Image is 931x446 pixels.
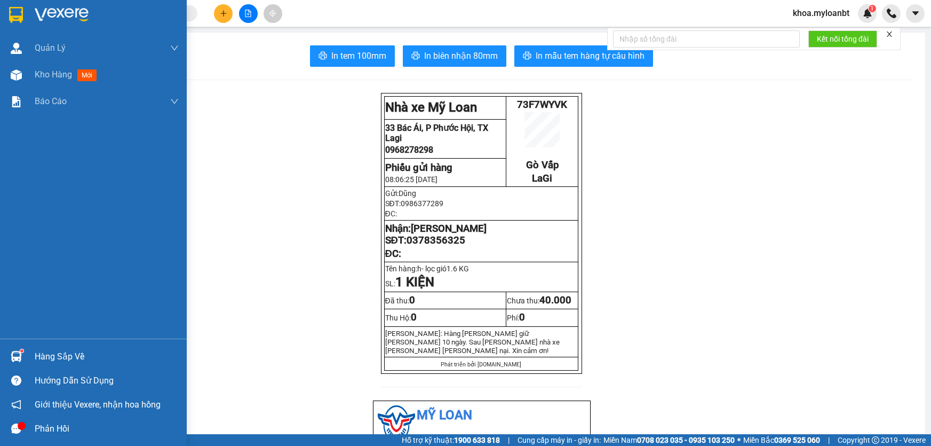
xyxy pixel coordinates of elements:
[385,162,452,174] strong: Phiếu gửi hàng
[264,4,282,23] button: aim
[454,436,500,444] strong: 1900 633 818
[239,4,258,23] button: file-add
[385,123,488,143] span: 33 Bác Ái, P Phước Hội, TX Lagi
[870,5,874,12] span: 1
[385,175,437,184] span: 08:06:25 [DATE]
[886,30,893,38] span: close
[384,292,506,309] td: Đã thu:
[872,436,879,444] span: copyright
[774,436,820,444] strong: 0369 525 060
[20,349,23,353] sup: 1
[637,436,735,444] strong: 0708 023 035 - 0935 103 250
[35,349,179,365] div: Hàng sắp về
[402,434,500,446] span: Hỗ trợ kỹ thuật:
[331,49,386,62] span: In tem 100mm
[808,30,877,48] button: Kết nối tổng đài
[403,45,506,67] button: printerIn biên nhận 80mm
[11,351,22,362] img: warehouse-icon
[411,51,420,61] span: printer
[385,330,560,355] span: [PERSON_NAME]: Hàng [PERSON_NAME] giữ [PERSON_NAME] 10 ngày. Sau [PERSON_NAME] nhà xe [PERSON...
[828,434,830,446] span: |
[532,173,552,184] span: LaGi
[170,44,179,52] span: down
[269,10,276,17] span: aim
[385,145,433,155] span: 0968278298
[395,275,403,289] span: 1
[613,30,800,48] input: Nhập số tổng đài
[863,9,872,18] img: icon-new-feature
[517,99,567,111] span: 73F7WYVK
[11,400,21,410] span: notification
[385,264,577,273] p: Tên hàng:
[424,49,498,62] span: In biên nhận 80mm
[35,41,66,54] span: Quản Lý
[603,434,735,446] span: Miền Nam
[385,199,443,208] span: SĐT:
[539,294,571,306] span: 40.000
[11,43,22,54] img: warehouse-icon
[385,189,577,198] p: Gửi:
[378,405,415,443] img: logo.jpg
[319,51,327,61] span: printer
[523,51,531,61] span: printer
[743,434,820,446] span: Miền Bắc
[519,311,525,323] span: 0
[441,361,521,368] span: Phát triển bởi [DOMAIN_NAME]
[77,69,97,81] span: mới
[784,6,858,20] span: khoa.myloanbt
[384,309,506,326] td: Thu Hộ:
[508,434,510,446] span: |
[385,279,434,288] span: SL:
[506,309,578,326] td: Phí:
[411,223,487,234] span: [PERSON_NAME]
[385,209,397,218] span: ĐC:
[536,49,644,62] span: In mẫu tem hàng tự cấu hình
[214,4,233,23] button: plus
[409,294,415,306] span: 0
[310,45,395,67] button: printerIn tem 100mm
[399,189,416,198] span: Dũng
[417,264,474,273] span: h- lọc gió
[244,10,252,17] span: file-add
[887,9,896,18] img: phone-icon
[737,438,741,442] span: ⚪️
[401,199,443,208] span: 0986377289
[411,311,417,323] span: 0
[35,373,179,389] div: Hướng dẫn sử dụng
[35,69,72,80] span: Kho hàng
[506,292,578,309] td: Chưa thu:
[869,5,876,12] sup: 1
[11,69,22,81] img: warehouse-icon
[514,45,653,67] button: printerIn mẫu tem hàng tự cấu hình
[518,434,601,446] span: Cung cấp máy in - giấy in:
[220,10,227,17] span: plus
[385,223,487,246] strong: Nhận: SĐT:
[11,96,22,107] img: solution-icon
[11,424,21,434] span: message
[385,248,401,260] span: ĐC:
[35,95,67,108] span: Báo cáo
[911,9,920,18] span: caret-down
[35,398,161,411] span: Giới thiệu Vexere, nhận hoa hồng
[526,159,559,171] span: Gò Vấp
[385,100,477,115] strong: Nhà xe Mỹ Loan
[378,405,586,426] li: Mỹ Loan
[817,33,869,45] span: Kết nối tổng đài
[447,264,469,273] span: 1.6 KG
[906,4,925,23] button: caret-down
[170,97,179,106] span: down
[407,234,465,246] span: 0378356325
[403,275,434,289] strong: KIỆN
[9,7,23,23] img: logo-vxr
[11,375,21,386] span: question-circle
[35,421,179,437] div: Phản hồi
